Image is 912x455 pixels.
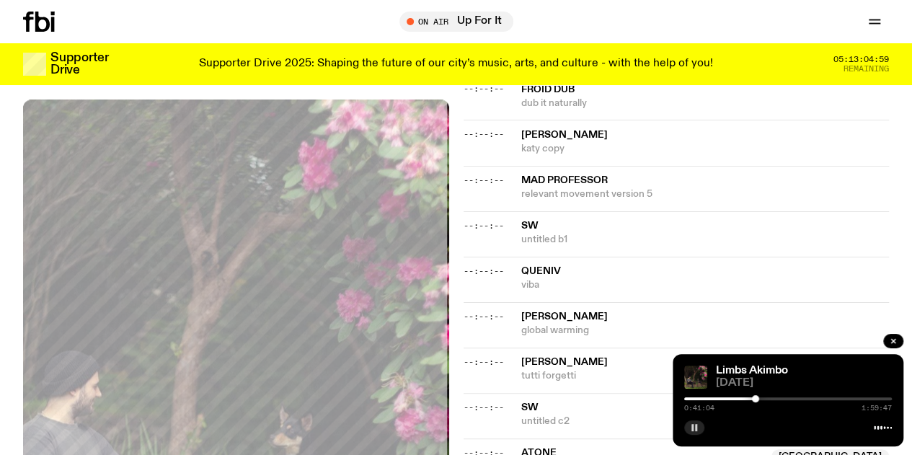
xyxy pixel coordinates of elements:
span: --:--:-- [464,356,504,368]
span: [PERSON_NAME] [521,357,608,367]
span: sw [521,221,539,231]
span: --:--:-- [464,402,504,413]
span: --:--:-- [464,311,504,322]
span: --:--:-- [464,128,504,140]
span: Remaining [844,65,889,73]
span: untitled c2 [521,415,890,428]
span: relevant movement version 5 [521,187,890,201]
span: [DATE] [716,378,892,389]
span: dub it naturally [521,97,890,110]
span: [PERSON_NAME] [521,312,608,322]
span: Froid Dub [521,84,575,94]
span: untitled b1 [521,233,890,247]
span: --:--:-- [464,220,504,231]
span: --:--:-- [464,265,504,277]
span: katy copy [521,142,890,156]
img: Jackson sits at an outdoor table, legs crossed and gazing at a black and brown dog also sitting a... [684,366,707,389]
span: Mad Professor [521,175,608,185]
p: Supporter Drive 2025: Shaping the future of our city’s music, arts, and culture - with the help o... [199,58,713,71]
button: On AirUp For It [399,12,513,32]
span: [PERSON_NAME] [521,130,608,140]
h3: Supporter Drive [50,52,108,76]
span: --:--:-- [464,175,504,186]
span: 1:59:47 [862,405,892,412]
span: global warming [521,324,890,337]
span: sw [521,402,539,412]
span: viba [521,278,890,292]
span: tutti forgetti [521,369,890,383]
a: Limbs Akimbo [716,365,788,376]
span: --:--:-- [464,83,504,94]
span: queniv [521,266,561,276]
span: 05:13:04:59 [833,56,889,63]
span: 0:41:04 [684,405,714,412]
